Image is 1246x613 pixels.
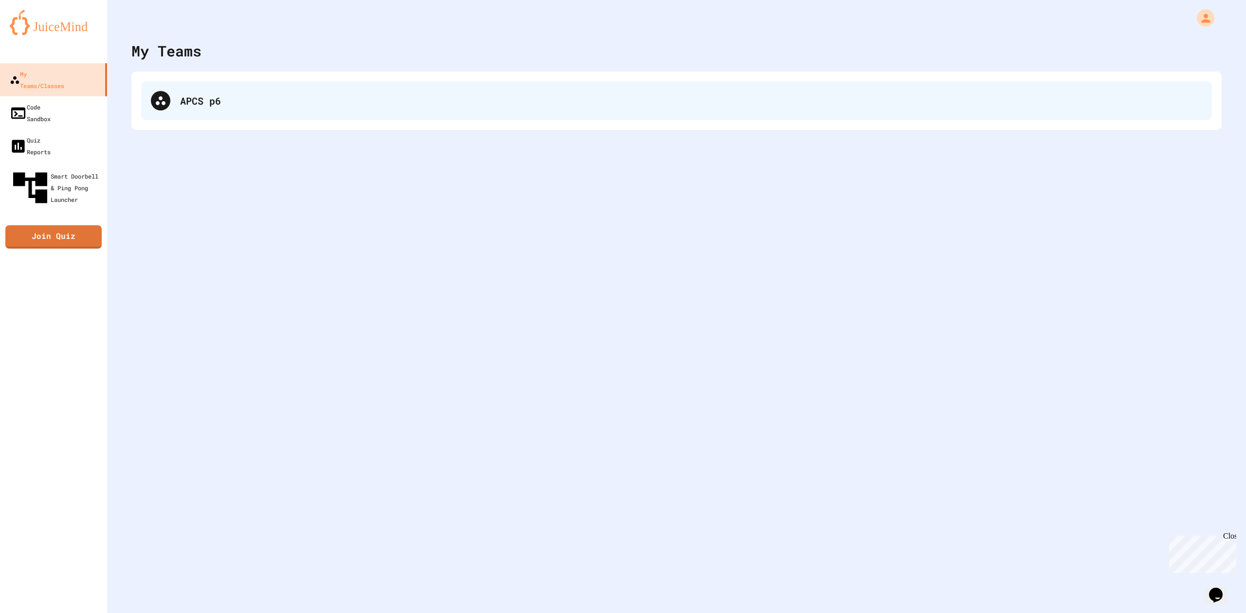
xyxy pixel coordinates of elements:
[10,101,51,125] div: Code Sandbox
[1187,7,1217,29] div: My Account
[10,10,97,35] img: logo-orange.svg
[1165,532,1236,573] iframe: chat widget
[131,40,202,62] div: My Teams
[10,167,103,208] div: Smart Doorbell & Ping Pong Launcher
[180,93,1202,108] div: APCS p6
[10,134,51,158] div: Quiz Reports
[10,68,64,91] div: My Teams/Classes
[5,225,102,249] a: Join Quiz
[141,81,1212,120] div: APCS p6
[4,4,67,62] div: Chat with us now!Close
[1205,574,1236,603] iframe: chat widget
